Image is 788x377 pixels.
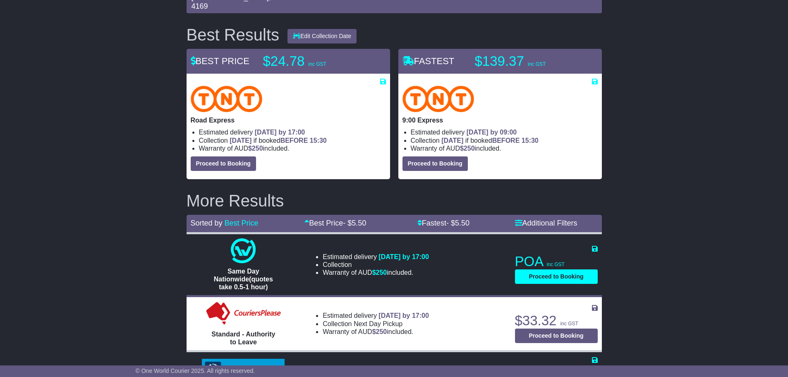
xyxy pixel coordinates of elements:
span: [DATE] by 09:00 [467,129,517,136]
span: © One World Courier 2025. All rights reserved. [136,367,255,374]
span: Standard - Authority to Leave [211,331,275,346]
span: BEFORE [280,137,308,144]
span: inc GST [528,61,546,67]
p: $33.32 [515,312,598,329]
span: 5.50 [352,219,366,227]
span: [DATE] by 17:00 [255,129,305,136]
li: Collection [199,137,386,144]
span: 15:30 [310,137,327,144]
li: Estimated delivery [411,128,598,136]
p: 9:00 Express [402,116,598,124]
span: BEFORE [492,137,520,144]
span: inc GST [309,61,326,67]
span: 5.50 [455,219,469,227]
span: [DATE] [230,137,251,144]
span: $ [460,145,475,152]
span: FASTEST [402,56,455,66]
span: $ [248,145,263,152]
span: [DATE] [441,137,463,144]
li: Estimated delivery [323,364,462,372]
a: Best Price [225,219,259,227]
span: Same Day Nationwide(quotes take 0.5-1 hour) [214,268,273,291]
button: Edit Collection Date [287,29,357,43]
li: Estimated delivery [323,312,429,319]
li: Warranty of AUD included. [323,328,429,336]
div: Best Results [182,26,284,44]
button: Proceed to Booking [515,329,598,343]
li: Warranty of AUD included. [323,269,429,276]
span: 250 [464,145,475,152]
img: Couriers Please: Standard - Authority to Leave [204,301,283,326]
img: TNT Domestic: Road Express [191,86,263,112]
li: Collection [323,320,429,328]
span: - $ [343,219,366,227]
span: $ [372,269,387,276]
li: Estimated delivery [323,253,429,261]
img: TNT Domestic: 9:00 Express [402,86,474,112]
a: Fastest- $5.50 [417,219,469,227]
button: Proceed to Booking [402,156,468,171]
span: [DATE] by 17:00 [378,312,429,319]
li: Collection [323,261,429,269]
span: 250 [376,328,387,335]
p: $139.37 [475,53,578,70]
span: BEST PRICE [191,56,249,66]
li: Warranty of AUD included. [411,144,598,152]
li: Collection [411,137,598,144]
span: 250 [252,145,263,152]
span: if booked [230,137,326,144]
h2: More Results [187,192,602,210]
span: - $ [446,219,469,227]
p: POA [515,253,598,270]
p: $24.78 [263,53,366,70]
span: Next Day Pickup [354,320,402,327]
img: One World Courier: Same Day Nationwide(quotes take 0.5-1 hour) [231,238,256,263]
span: inc GST [547,262,565,267]
p: Road Express [191,116,386,124]
a: Additional Filters [515,219,577,227]
li: Warranty of AUD included. [199,144,386,152]
a: Best Price- $5.50 [304,219,366,227]
span: if booked [441,137,538,144]
span: [DATE] by 17:00 [378,253,429,260]
span: 15:30 [522,137,539,144]
span: Sorted by [191,219,223,227]
button: Proceed to Booking [515,269,598,284]
span: $ [372,328,387,335]
button: Proceed to Booking [191,156,256,171]
li: Estimated delivery [199,128,386,136]
span: inc GST [560,321,578,327]
span: 250 [376,269,387,276]
span: [DATE] by 17:00 [378,365,429,372]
